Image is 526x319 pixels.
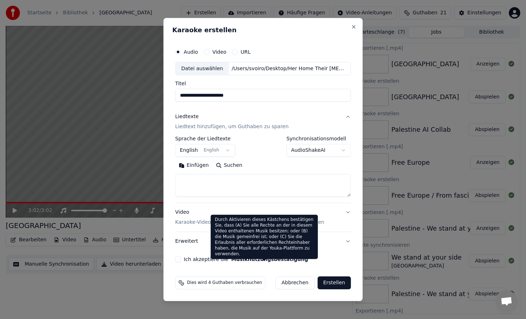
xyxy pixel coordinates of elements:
label: Video [212,49,226,54]
button: Suchen [212,160,246,171]
p: Liedtext hinzufügen, um Guthaben zu sparen [175,124,289,131]
button: VideoKaraoke-Video anpassen: Bild, Video oder Farbe verwenden [175,203,351,232]
div: LiedtexteLiedtext hinzufügen, um Guthaben zu sparen [175,136,351,203]
label: Audio [184,49,198,54]
div: /Users/svoiro/Desktop/Her Home Their [MEDICAL_DATA].mp3 [229,65,350,72]
button: Abbrechen [276,276,315,289]
button: Erweitert [175,232,351,251]
label: URL [241,49,251,54]
p: Karaoke-Video anpassen: Bild, Video oder Farbe verwenden [175,219,325,226]
label: Ich akzeptiere die [184,257,308,262]
button: LiedtexteLiedtext hinzufügen, um Guthaben zu sparen [175,108,351,136]
label: Sprache der Liedtexte [175,136,235,141]
label: Synchronisationsmodell [286,136,351,141]
button: Erstellen [317,276,351,289]
button: Ich akzeptiere die [231,257,308,262]
h2: Karaoke erstellen [172,27,354,33]
span: Dies wird 4 Guthaben verbrauchen [187,280,262,286]
div: Video [175,209,325,226]
label: Titel [175,81,351,86]
button: Einfügen [175,160,213,171]
div: Liedtexte [175,113,199,121]
div: Datei auswählen [176,62,229,75]
div: Durch Aktivieren dieses Kästchens bestätigen Sie, dass (A) Sie alle Rechte an der in diesem Video... [211,215,318,259]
